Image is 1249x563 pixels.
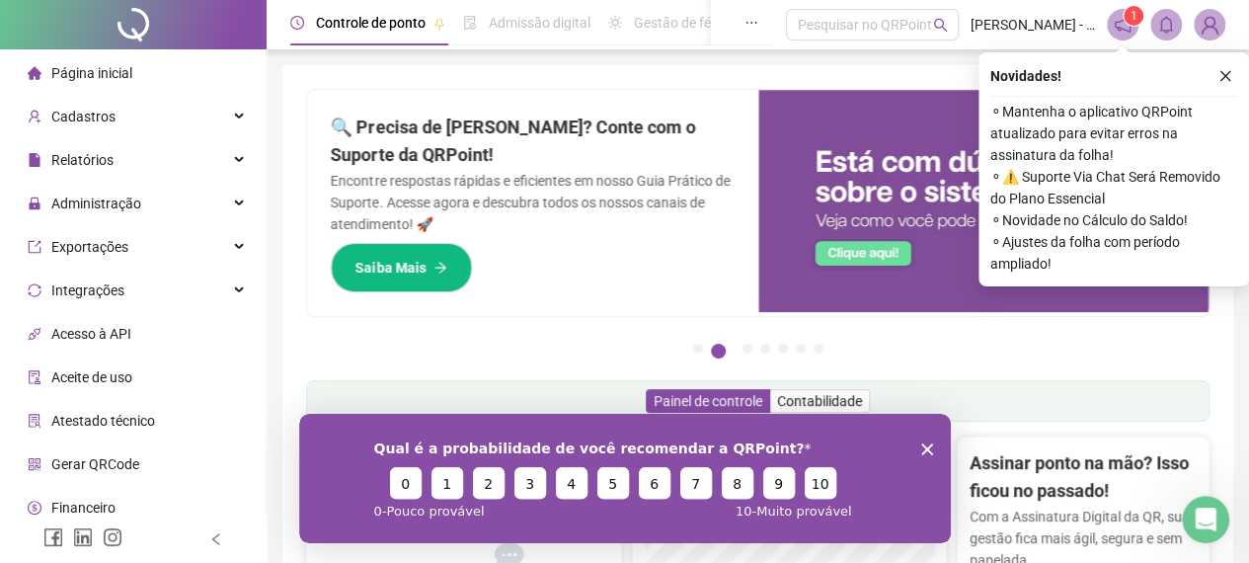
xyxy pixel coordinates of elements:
button: 6 [796,344,806,354]
span: Acesso à API [51,326,131,342]
span: home [28,66,41,80]
span: pushpin [433,18,445,30]
span: sun [608,16,622,30]
span: left [209,532,223,546]
span: [PERSON_NAME] - AUTO POSTO NIVEA [971,14,1095,36]
span: user-add [28,110,41,123]
span: Aceite de uso [51,369,132,385]
span: ⚬ Novidade no Cálculo do Saldo! [990,209,1237,231]
img: 9523 [1195,10,1224,40]
span: instagram [103,527,122,547]
h2: Assinar ponto na mão? Isso ficou no passado! [970,449,1197,506]
span: sync [28,283,41,297]
iframe: Intercom live chat [1182,496,1229,543]
span: Contabilidade [777,393,862,409]
span: search [933,18,948,33]
span: notification [1114,16,1132,34]
h2: 🔍 Precisa de [PERSON_NAME]? Conte com o Suporte da QRPoint! [331,114,735,170]
button: 5 [778,344,788,354]
span: audit [28,370,41,384]
span: ellipsis [744,16,758,30]
span: Admissão digital [489,15,590,31]
button: 1 [693,344,703,354]
button: 7 [814,344,823,354]
span: ⚬ Ajustes da folha com período ampliado! [990,231,1237,275]
span: linkedin [73,527,93,547]
button: 4 [760,344,770,354]
p: Encontre respostas rápidas e eficientes em nosso Guia Prático de Suporte. Acesse agora e descubra... [331,170,735,235]
span: facebook [43,527,63,547]
span: file [28,153,41,167]
span: ⚬ ⚠️ Suporte Via Chat Será Removido do Plano Essencial [990,166,1237,209]
button: Saiba Mais [331,243,472,292]
span: Relatórios [51,152,114,168]
span: ⚬ Mantenha o aplicativo QRPoint atualizado para evitar erros na assinatura da folha! [990,101,1237,166]
span: Financeiro [51,500,116,516]
span: Atestado técnico [51,413,155,429]
span: api [28,327,41,341]
span: qrcode [28,457,41,471]
button: 3 [742,344,752,354]
span: Novidades ! [990,65,1061,87]
span: arrow-right [433,261,447,275]
span: Integrações [51,282,124,298]
span: Cadastros [51,109,116,124]
span: Exportações [51,239,128,255]
span: Saiba Mais [355,257,426,279]
img: banner%2F0cf4e1f0-cb71-40ef-aa93-44bd3d4ee559.png [758,90,1210,312]
span: Administração [51,196,141,211]
span: solution [28,414,41,428]
span: bell [1157,16,1175,34]
span: close [1218,69,1232,83]
iframe: Pesquisa da QRPoint [299,414,951,543]
span: Página inicial [51,65,132,81]
span: Painel de controle [654,393,762,409]
span: Gerar QRCode [51,456,139,472]
span: clock-circle [290,16,304,30]
button: 2 [711,344,726,359]
span: Controle de ponto [316,15,426,31]
span: dollar [28,501,41,515]
span: 1 [1131,9,1137,23]
span: export [28,240,41,254]
span: lock [28,197,41,210]
sup: 1 [1124,6,1143,26]
span: file-done [463,16,477,30]
span: Gestão de férias [634,15,734,31]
